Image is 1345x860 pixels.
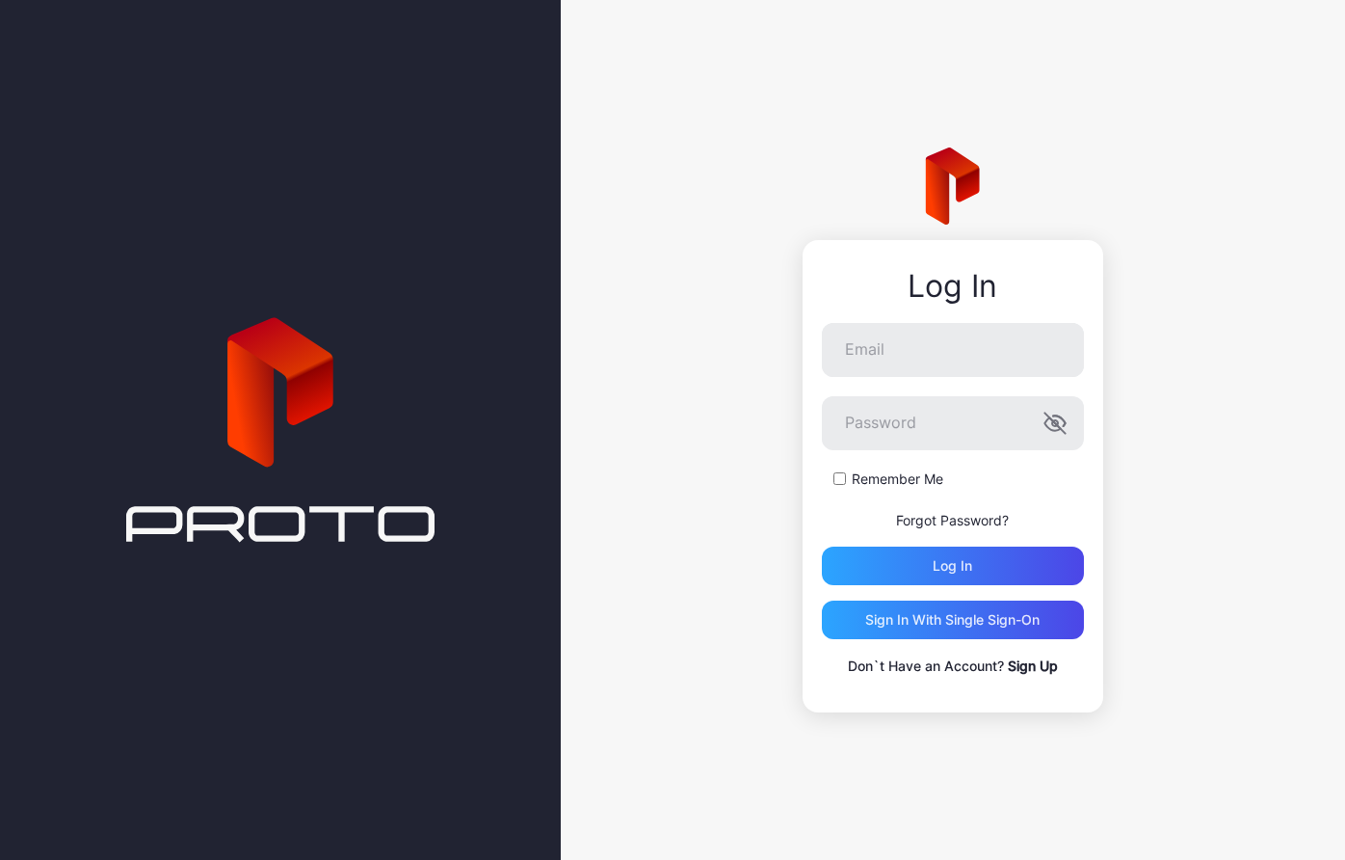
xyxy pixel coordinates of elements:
label: Remember Me [852,470,943,489]
input: Email [822,323,1084,377]
p: Don`t Have an Account? [822,655,1084,678]
a: Sign Up [1008,658,1058,674]
button: Log in [822,547,1084,585]
a: Forgot Password? [896,512,1009,528]
div: Log in [933,558,972,574]
div: Sign in With Single Sign-On [865,612,1040,628]
button: Sign in With Single Sign-On [822,601,1084,639]
button: Password [1043,412,1067,435]
div: Log In [822,269,1084,304]
input: Password [822,396,1084,450]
